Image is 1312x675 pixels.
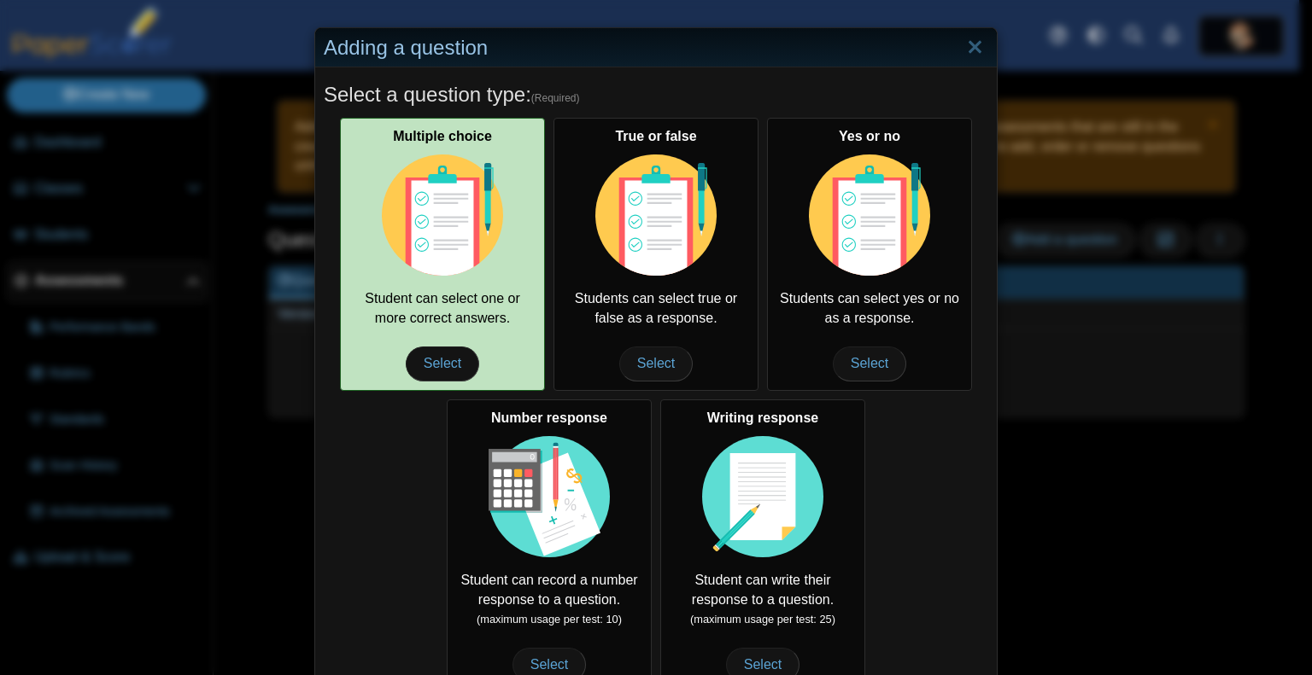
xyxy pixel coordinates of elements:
span: Select [833,346,906,381]
img: item-type-multiple-choice.svg [809,154,930,276]
b: Yes or no [839,129,900,143]
img: item-type-multiple-choice.svg [382,154,503,276]
b: Multiple choice [393,129,492,143]
a: Close [962,33,988,62]
img: item-type-multiple-choice.svg [595,154,717,276]
small: (maximum usage per test: 10) [477,613,622,626]
span: Select [619,346,693,381]
b: Number response [491,410,607,425]
small: (maximum usage per test: 25) [690,613,835,626]
img: item-type-number-response.svg [489,436,610,557]
b: Writing response [707,410,818,425]
div: Student can select one or more correct answers. [340,118,545,391]
img: item-type-writing-response.svg [702,436,823,557]
h5: Select a question type: [324,80,988,109]
div: Students can select true or false as a response. [553,118,758,391]
span: (Required) [531,91,580,106]
span: Select [406,346,479,381]
div: Students can select yes or no as a response. [767,118,972,391]
div: Adding a question [315,28,997,68]
b: True or false [615,129,696,143]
